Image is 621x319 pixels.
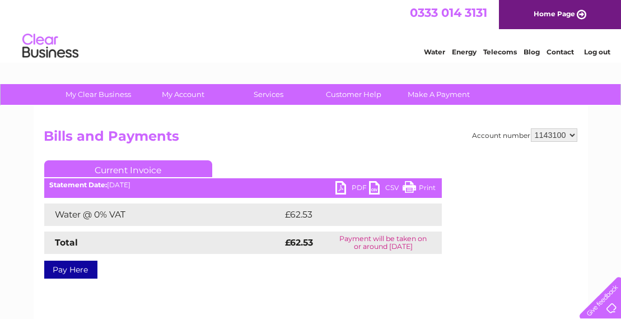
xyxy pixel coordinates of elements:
[410,6,487,20] a: 0333 014 3131
[584,48,610,56] a: Log out
[483,48,517,56] a: Telecoms
[335,181,369,197] a: PDF
[44,181,442,189] div: [DATE]
[369,181,403,197] a: CSV
[473,128,577,142] div: Account number
[222,84,315,105] a: Services
[403,181,436,197] a: Print
[44,261,97,279] a: Pay Here
[547,48,574,56] a: Contact
[424,48,445,56] a: Water
[50,181,108,189] b: Statement Date:
[325,232,442,254] td: Payment will be taken on or around [DATE]
[46,6,576,54] div: Clear Business is a trading name of Verastar Limited (registered in [GEOGRAPHIC_DATA] No. 3667643...
[137,84,230,105] a: My Account
[524,48,540,56] a: Blog
[286,237,314,248] strong: £62.53
[393,84,485,105] a: Make A Payment
[52,84,144,105] a: My Clear Business
[452,48,477,56] a: Energy
[307,84,400,105] a: Customer Help
[44,160,212,177] a: Current Invoice
[55,237,78,248] strong: Total
[283,204,419,226] td: £62.53
[22,29,79,63] img: logo.png
[44,128,577,150] h2: Bills and Payments
[44,204,283,226] td: Water @ 0% VAT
